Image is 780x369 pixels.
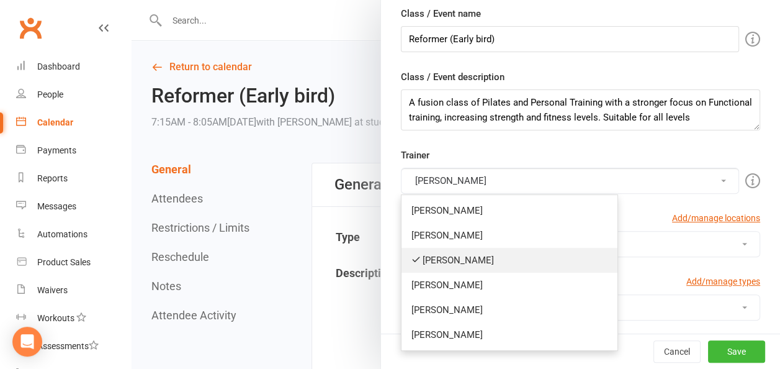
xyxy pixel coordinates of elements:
a: Workouts [16,304,131,332]
div: Messages [37,201,76,211]
a: [PERSON_NAME] [401,223,617,248]
a: Clubworx [15,12,46,43]
a: Dashboard [16,53,131,81]
a: [PERSON_NAME] [401,322,617,347]
div: People [37,89,63,99]
a: Automations [16,221,131,248]
a: Add/manage locations [672,211,760,225]
div: Dashboard [37,61,80,71]
a: [PERSON_NAME] [401,273,617,298]
div: Workouts [37,313,74,323]
label: Class / Event description [401,70,504,84]
div: Waivers [37,285,68,295]
a: Payments [16,137,131,165]
div: Assessments [37,341,99,351]
input: Enter event name [401,26,739,52]
button: [PERSON_NAME] [401,168,739,194]
a: [PERSON_NAME] [401,248,617,273]
div: Automations [37,229,87,239]
button: Save [708,340,765,363]
a: [PERSON_NAME] [401,298,617,322]
a: People [16,81,131,109]
div: Calendar [37,117,73,127]
a: Reports [16,165,131,193]
a: [PERSON_NAME] [401,198,617,223]
div: Reports [37,173,68,183]
a: Messages [16,193,131,221]
div: Payments [37,145,76,155]
a: Add/manage types [686,275,760,288]
a: Calendar [16,109,131,137]
a: Assessments [16,332,131,360]
button: Cancel [653,340,701,363]
a: Waivers [16,276,131,304]
label: Class / Event name [401,6,481,21]
label: Trainer [401,148,429,163]
div: Product Sales [37,257,91,267]
div: Open Intercom Messenger [12,327,42,357]
a: Product Sales [16,248,131,276]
